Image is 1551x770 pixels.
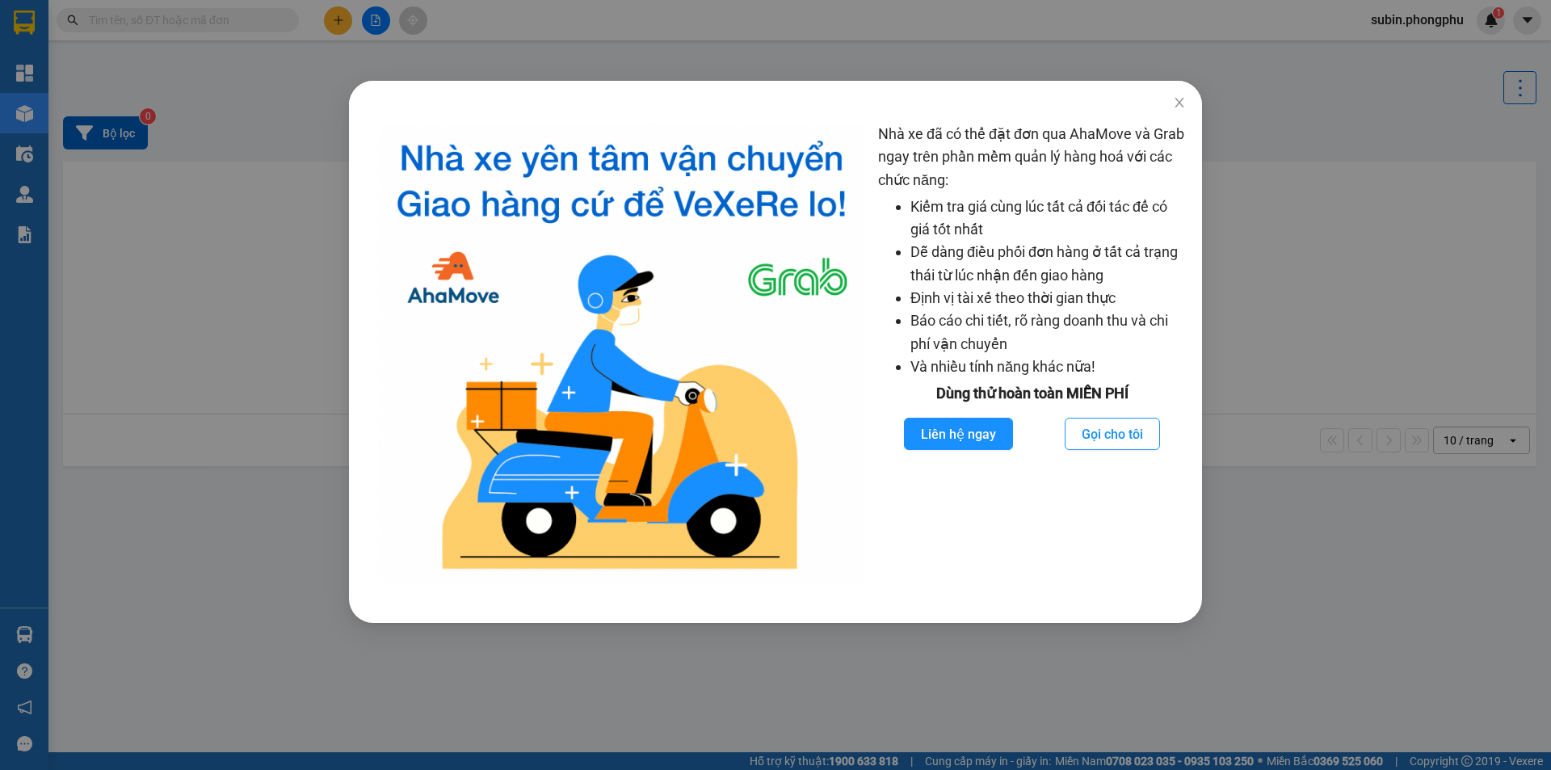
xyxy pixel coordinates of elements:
span: close [1173,96,1186,109]
div: Dùng thử hoàn toàn MIỄN PHÍ [878,382,1186,405]
img: logo [378,123,865,583]
button: Liên hệ ngay [904,418,1013,450]
li: Định vị tài xế theo thời gian thực [910,287,1186,309]
button: Gọi cho tôi [1065,418,1160,450]
button: Close [1157,81,1202,126]
li: Kiểm tra giá cùng lúc tất cả đối tác để có giá tốt nhất [910,196,1186,242]
span: Liên hệ ngay [921,424,996,444]
div: Nhà xe đã có thể đặt đơn qua AhaMove và Grab ngay trên phần mềm quản lý hàng hoá với các chức năng: [878,123,1186,583]
span: Gọi cho tôi [1082,424,1143,444]
li: Báo cáo chi tiết, rõ ràng doanh thu và chi phí vận chuyển [910,309,1186,356]
li: Và nhiều tính năng khác nữa! [910,356,1186,378]
li: Dễ dàng điều phối đơn hàng ở tất cả trạng thái từ lúc nhận đến giao hàng [910,241,1186,287]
